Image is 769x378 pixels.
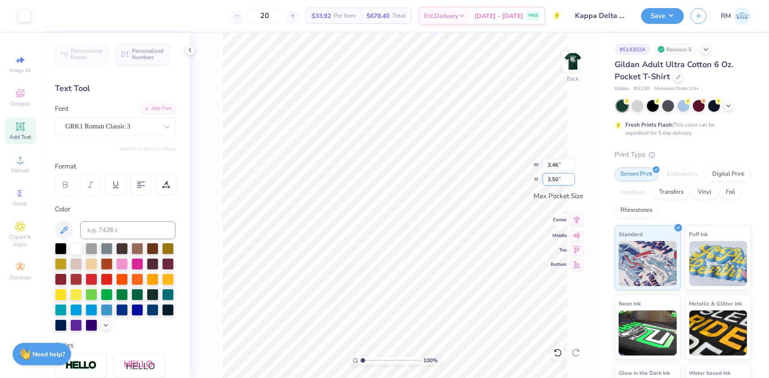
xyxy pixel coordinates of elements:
input: e.g. 7428 c [80,221,176,239]
span: Glow in the Dark Ink [619,368,670,378]
span: Clipart & logos [5,233,36,248]
div: Rhinestones [615,204,658,217]
img: Metallic & Glitter Ink [689,310,747,355]
span: FREE [529,13,538,19]
span: Total [392,11,406,21]
img: Roberta Manuel [733,7,751,25]
div: Vinyl [692,186,717,199]
div: Applique [615,186,651,199]
div: Text Tool [55,82,176,95]
span: Upload [11,167,29,174]
div: Color [55,204,176,214]
span: Gildan Adult Ultra Cotton 6 Oz. Pocket T-Shirt [615,59,733,82]
span: Bottom [551,261,567,268]
span: # G230 [633,85,650,93]
span: Water based Ink [689,368,731,378]
div: Screen Print [615,168,658,181]
span: Metallic & Glitter Ink [689,299,742,308]
div: Embroidery [661,168,704,181]
img: Puff Ink [689,241,747,286]
img: Stroke [65,360,97,371]
span: RM [721,11,731,21]
span: Per Item [334,11,356,21]
img: Shadow [124,360,155,371]
span: Personalized Numbers [132,48,164,60]
div: Format [55,161,176,172]
span: Middle [551,232,567,239]
span: Add Text [9,133,31,141]
img: Neon Ink [619,310,677,355]
div: Digital Print [706,168,750,181]
input: Untitled Design [568,7,634,25]
div: Foil [720,186,741,199]
div: This color can be expedited for 5 day delivery. [625,121,736,137]
label: Font [55,104,68,114]
div: Revision 5 [655,44,697,55]
img: Standard [619,241,677,286]
span: Est. Delivery [424,11,458,21]
div: # 514302A [615,44,651,55]
div: Add Font [140,104,176,114]
span: Standard [619,229,642,239]
button: Save [641,8,684,24]
div: Styles [55,340,176,351]
span: Puff Ink [689,229,708,239]
a: RM [721,7,751,25]
img: Back [564,52,582,70]
span: [DATE] - [DATE] [475,11,523,21]
span: 100 % [424,356,438,364]
span: Top [551,247,567,253]
span: Personalized Names [71,48,103,60]
span: Image AI [10,67,31,74]
span: $33.92 [312,11,331,21]
input: – – [247,8,282,24]
strong: Fresh Prints Flash: [625,121,673,128]
span: $678.40 [366,11,389,21]
button: Switch to Greek Letters [119,145,176,152]
span: Neon Ink [619,299,641,308]
span: Minimum Order: 24 + [654,85,699,93]
span: Center [551,217,567,223]
span: Greek [14,200,27,207]
span: Decorate [9,274,31,281]
span: Gildan [615,85,629,93]
strong: Need help? [33,350,65,359]
div: Back [567,75,579,83]
span: Designs [10,100,30,107]
div: Print Type [615,150,751,160]
div: Transfers [653,186,689,199]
